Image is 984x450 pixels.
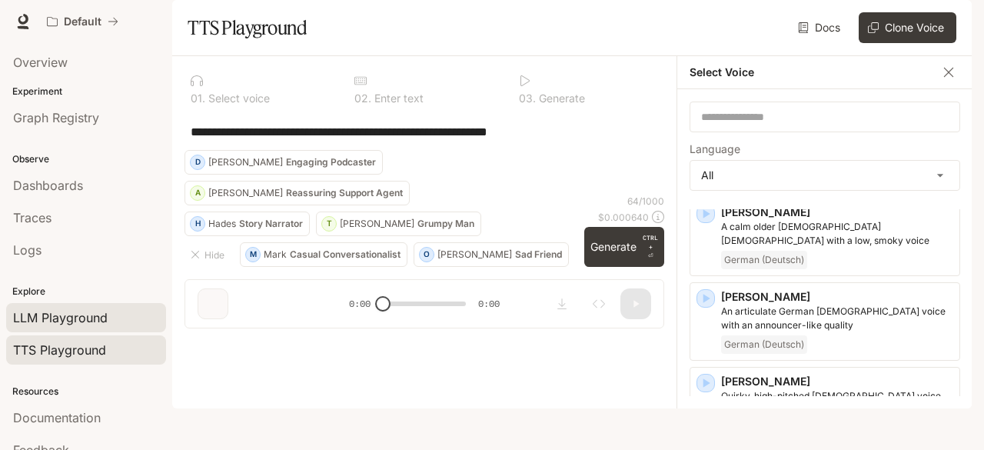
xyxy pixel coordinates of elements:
p: A calm older German female with a low, smoky voice [721,220,953,248]
button: HHadesStory Narrator [184,212,310,236]
div: M [246,242,260,267]
p: Casual Conversationalist [290,250,401,259]
button: Clone Voice [859,12,956,43]
button: All workspaces [40,6,125,37]
p: Hades [208,219,236,228]
p: ⏎ [643,233,658,261]
p: Mark [264,250,287,259]
p: 0 1 . [191,93,205,104]
p: [PERSON_NAME] [437,250,512,259]
div: T [322,212,336,236]
p: An articulate German male voice with an announcer-like quality [721,305,953,332]
p: 64 / 1000 [627,195,664,208]
span: German (Deutsch) [721,251,807,269]
p: [PERSON_NAME] [721,205,953,220]
p: Enter text [371,93,424,104]
p: [PERSON_NAME] [208,188,283,198]
p: [PERSON_NAME] [721,374,953,389]
p: Reassuring Support Agent [286,188,403,198]
button: D[PERSON_NAME]Engaging Podcaster [184,150,383,175]
p: Story Narrator [239,219,303,228]
p: Default [64,15,101,28]
p: CTRL + [643,233,658,252]
p: Quirky, high-pitched female voice that delivers lines with playful energy [721,389,953,417]
p: 0 3 . [519,93,536,104]
div: O [420,242,434,267]
span: German (Deutsch) [721,335,807,354]
div: A [191,181,204,205]
div: D [191,150,204,175]
button: Hide [184,242,234,267]
p: [PERSON_NAME] [208,158,283,167]
button: O[PERSON_NAME]Sad Friend [414,242,569,267]
a: Docs [795,12,846,43]
p: [PERSON_NAME] [721,289,953,305]
p: Generate [536,93,585,104]
button: T[PERSON_NAME]Grumpy Man [316,212,481,236]
p: Select voice [205,93,270,104]
div: H [191,212,204,236]
button: A[PERSON_NAME]Reassuring Support Agent [184,181,410,205]
h1: TTS Playground [188,12,307,43]
p: Sad Friend [515,250,562,259]
p: Engaging Podcaster [286,158,376,167]
button: GenerateCTRL +⏎ [584,227,664,267]
p: Language [690,144,740,155]
p: [PERSON_NAME] [340,219,414,228]
div: All [690,161,959,190]
p: 0 2 . [354,93,371,104]
button: MMarkCasual Conversationalist [240,242,407,267]
p: Grumpy Man [417,219,474,228]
